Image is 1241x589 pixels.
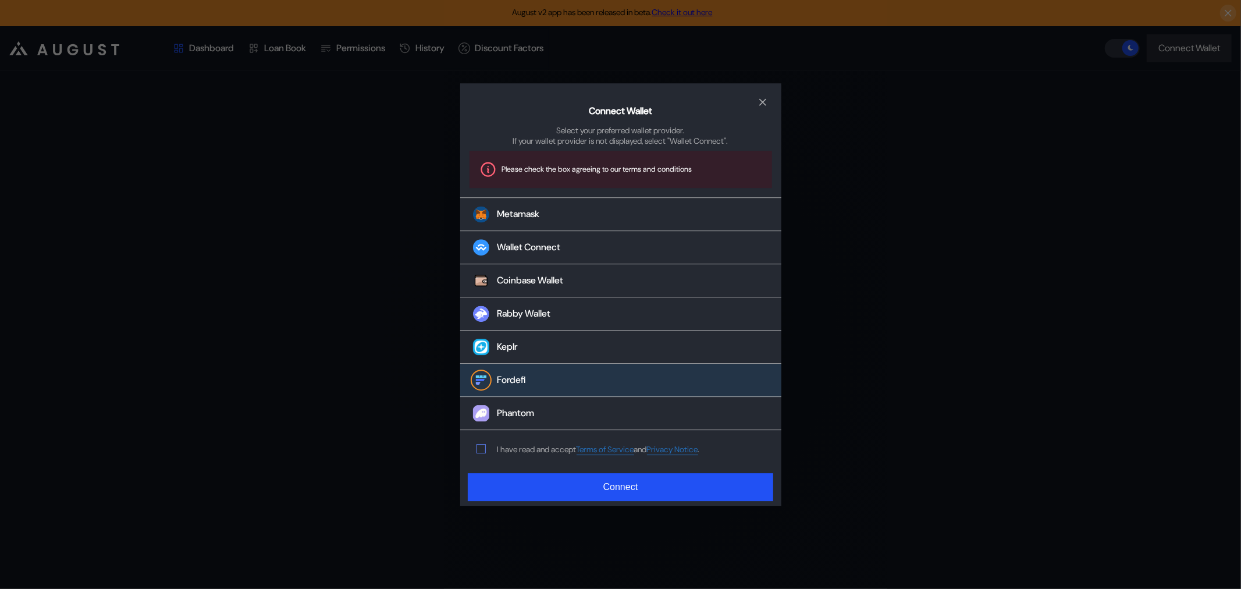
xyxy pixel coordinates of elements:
div: Phantom [497,407,535,420]
a: Privacy Notice [647,444,698,455]
div: Wallet Connect [497,242,561,254]
button: FordefiFordefi [460,364,781,397]
button: Connect [468,473,773,501]
button: Wallet Connect [460,231,781,264]
div: Please check the box agreeing to our terms and conditions [502,165,763,175]
img: Phantom [473,405,489,421]
div: Select your preferred wallet provider. [557,125,685,136]
h2: Connect Wallet [589,105,652,118]
img: Keplr [473,339,489,355]
button: PhantomPhantom [460,397,781,430]
div: Fordefi [497,374,527,386]
img: Rabby Wallet [473,306,489,322]
button: Metamask [460,197,781,231]
div: Metamask [497,208,540,221]
div: Rabby Wallet [497,308,551,320]
a: Terms of Service [577,444,634,455]
div: If your wallet provider is not displayed, select "Wallet Connect". [513,136,728,146]
img: Coinbase Wallet [473,272,489,289]
button: Rabby WalletRabby Wallet [460,297,781,331]
button: Coinbase WalletCoinbase Wallet [460,264,781,297]
div: Keplr [497,341,518,353]
div: I have read and accept . [497,444,700,455]
button: KeplrKeplr [460,331,781,364]
img: Fordefi [473,372,489,388]
span: and [634,445,647,455]
div: Coinbase Wallet [497,275,564,287]
button: close modal [753,93,772,111]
